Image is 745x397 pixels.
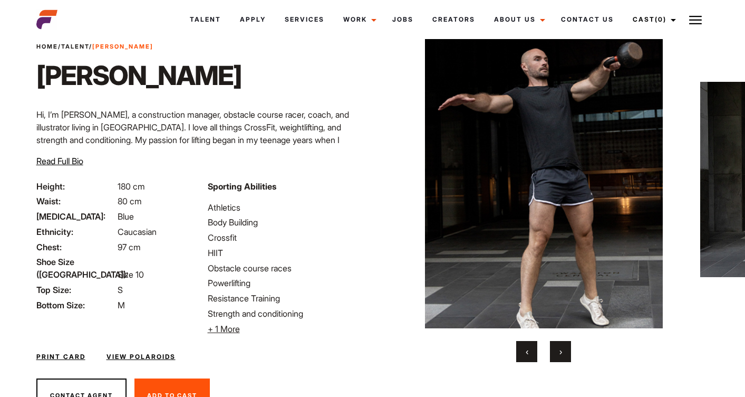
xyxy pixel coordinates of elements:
[118,242,141,252] span: 97 cm
[36,352,85,362] a: Print Card
[118,196,142,206] span: 80 cm
[230,5,275,34] a: Apply
[485,5,552,34] a: About Us
[655,15,666,23] span: (0)
[689,14,702,26] img: Burger icon
[383,5,423,34] a: Jobs
[36,43,58,50] a: Home
[118,300,125,310] span: M
[559,346,562,357] span: Next
[398,31,690,328] img: Untitsled 2
[36,195,115,207] span: Waist:
[36,9,57,30] img: cropped-aefm-brand-fav-22-square.png
[208,277,366,289] li: Powerlifting
[118,269,144,280] span: Size 10
[36,156,83,166] span: Read Full Bio
[208,262,366,275] li: Obstacle course races
[526,346,528,357] span: Previous
[36,210,115,223] span: [MEDICAL_DATA]:
[61,43,89,50] a: Talent
[208,201,366,214] li: Athletics
[36,42,153,51] span: / /
[208,181,276,192] strong: Sporting Abilities
[208,231,366,244] li: Crossfit
[552,5,623,34] a: Contact Us
[36,299,115,311] span: Bottom Size:
[208,216,366,229] li: Body Building
[36,108,366,210] p: Hi, I’m [PERSON_NAME], a construction manager, obstacle course racer, coach, and illustrator livi...
[36,60,241,91] h1: [PERSON_NAME]
[118,181,145,192] span: 180 cm
[118,226,157,237] span: Caucasian
[118,285,123,295] span: S
[423,5,485,34] a: Creators
[208,292,366,305] li: Resistance Training
[36,283,115,296] span: Top Size:
[36,256,115,281] span: Shoe Size ([GEOGRAPHIC_DATA]):
[36,225,115,238] span: Ethnicity:
[107,352,176,362] a: View Polaroids
[275,5,334,34] a: Services
[118,211,134,222] span: Blue
[36,241,115,253] span: Chest:
[623,5,682,34] a: Cast(0)
[334,5,383,34] a: Work
[208,247,366,259] li: HIIT
[36,180,115,193] span: Height:
[208,324,240,334] span: + 1 More
[92,43,153,50] strong: [PERSON_NAME]
[36,155,83,167] button: Read Full Bio
[180,5,230,34] a: Talent
[208,307,366,320] li: Strength and conditioning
